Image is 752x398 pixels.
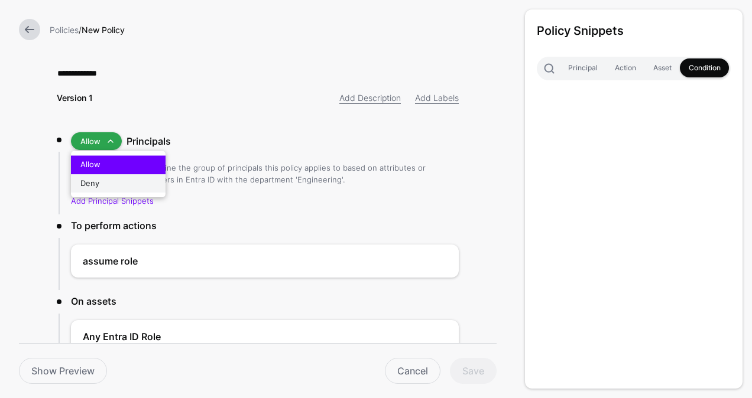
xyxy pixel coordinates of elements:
[680,58,729,77] a: Condition
[71,218,459,233] h3: To perform actions
[80,159,101,169] span: Allow
[19,358,107,384] a: Show Preview
[537,21,731,40] h3: Policy Snippets
[82,25,125,35] strong: New Policy
[385,358,440,384] a: Cancel
[80,136,101,146] span: Allow
[57,93,93,103] strong: Version 1
[50,25,79,35] a: Policies
[71,294,459,308] h3: On assets
[45,24,501,36] div: /
[644,58,680,77] a: Asset
[339,93,401,103] a: Add Description
[559,58,606,77] a: Principal
[71,155,166,174] button: Allow
[415,93,459,103] a: Add Labels
[606,58,644,77] a: Action
[71,196,154,205] a: Add Principal Snippets
[83,254,411,268] h4: assume role
[71,174,166,193] button: Deny
[71,162,459,185] p: Principal snippets determine the group of principals this policy applies to based on attributes o...
[127,134,459,148] h3: Principals
[83,330,411,344] h4: Any Entra ID Role
[80,178,99,188] span: Deny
